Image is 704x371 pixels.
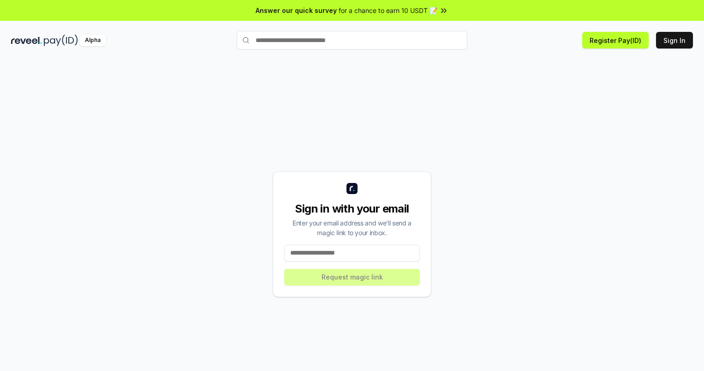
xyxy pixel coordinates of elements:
img: pay_id [44,35,78,46]
img: reveel_dark [11,35,42,46]
div: Sign in with your email [284,201,420,216]
span: for a chance to earn 10 USDT 📝 [339,6,437,15]
span: Answer our quick survey [256,6,337,15]
button: Register Pay(ID) [582,32,649,49]
div: Alpha [80,35,106,46]
button: Sign In [656,32,693,49]
img: logo_small [346,183,358,194]
div: Enter your email address and we’ll send a magic link to your inbox. [284,218,420,237]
